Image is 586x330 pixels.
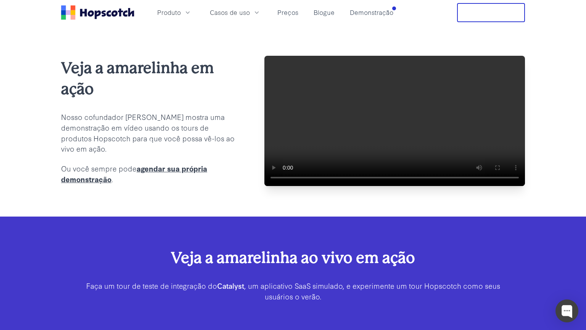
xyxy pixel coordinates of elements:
[350,8,393,16] font: Demonstração
[457,3,525,22] button: Teste grátis
[111,174,113,184] font: .
[157,8,181,16] font: Produto
[311,6,338,19] a: Blogue
[244,280,500,301] font: , um aplicativo SaaS simulado, e experimente um tour Hopscotch como seus usuários o verão.
[61,59,214,98] font: Veja a amarelinha em ação
[61,163,137,173] font: Ou você sempre pode
[86,280,217,291] font: Faça um tour de teste de integração do
[217,280,244,291] font: Catalyst
[61,163,207,184] a: agendar sua própria demonstração
[277,8,298,16] font: Preços
[210,8,250,16] font: Casos de uso
[274,6,301,19] a: Preços
[61,112,235,154] font: Nosso cofundador [PERSON_NAME] mostra uma demonstração em vídeo usando os tours de produtos Hopsc...
[205,6,265,19] button: Casos de uso
[314,8,335,16] font: Blogue
[171,249,415,267] font: Veja a amarelinha ao vivo em ação
[347,6,396,19] a: Demonstração
[61,5,134,20] a: Lar
[470,7,512,18] font: Teste grátis
[153,6,196,19] button: Produto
